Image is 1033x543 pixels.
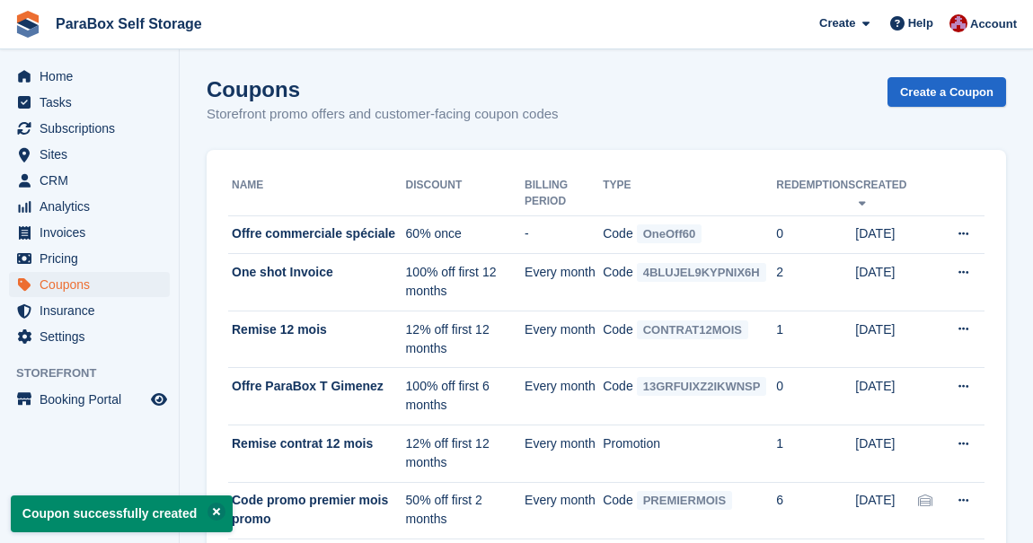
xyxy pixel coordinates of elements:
[525,425,603,483] td: Every month
[207,104,559,125] p: Storefront promo offers and customer-facing coupon codes
[9,168,170,193] a: menu
[40,246,147,271] span: Pricing
[525,311,603,368] td: Every month
[228,215,406,254] td: Offre commerciale spéciale
[603,171,776,216] th: Type
[406,482,525,539] td: 50% off first 2 months
[525,482,603,539] td: Every month
[855,179,906,207] a: Created
[776,311,855,368] td: 1
[637,224,702,243] span: OneOff60
[637,377,767,396] span: 13GRFUIXZ2IKWNSP
[9,64,170,89] a: menu
[776,171,855,216] th: Redemptions
[40,324,147,349] span: Settings
[40,387,147,412] span: Booking Portal
[9,272,170,297] a: menu
[603,215,776,254] td: Code
[970,15,1017,33] span: Account
[855,425,918,483] td: [DATE]
[525,254,603,311] td: Every month
[228,482,406,539] td: Code promo premier mois promo
[637,263,766,282] span: 4BLUJEL9KYPNIX6H
[637,491,732,510] span: PREMIERMOIS
[406,215,525,254] td: 60% once
[406,311,525,368] td: 12% off first 12 months
[228,425,406,483] td: Remise contrat 12 mois
[637,320,748,339] span: CONTRAT12MOIS
[49,9,209,39] a: ParaBox Self Storage
[9,194,170,219] a: menu
[9,246,170,271] a: menu
[40,298,147,323] span: Insurance
[406,254,525,311] td: 100% off first 12 months
[776,425,855,483] td: 1
[228,368,406,425] td: Offre ParaBox T Gimenez
[40,64,147,89] span: Home
[16,364,179,382] span: Storefront
[855,254,918,311] td: [DATE]
[855,482,918,539] td: [DATE]
[9,298,170,323] a: menu
[40,142,147,167] span: Sites
[855,311,918,368] td: [DATE]
[603,311,776,368] td: Code
[40,90,147,115] span: Tasks
[228,311,406,368] td: Remise 12 mois
[855,215,918,254] td: [DATE]
[949,14,967,32] img: Yan Grandjean
[908,14,933,32] span: Help
[40,272,147,297] span: Coupons
[228,171,406,216] th: Name
[819,14,855,32] span: Create
[9,116,170,141] a: menu
[9,324,170,349] a: menu
[207,77,559,101] h1: Coupons
[14,11,41,38] img: stora-icon-8386f47178a22dfd0bd8f6a31ec36ba5ce8667c1dd55bd0f319d3a0aa187defe.svg
[776,368,855,425] td: 0
[148,389,170,410] a: Preview store
[776,254,855,311] td: 2
[525,215,603,254] td: -
[603,482,776,539] td: Code
[40,168,147,193] span: CRM
[406,368,525,425] td: 100% off first 6 months
[887,77,1006,107] a: Create a Coupon
[9,220,170,245] a: menu
[9,90,170,115] a: menu
[406,425,525,483] td: 12% off first 12 months
[40,220,147,245] span: Invoices
[228,254,406,311] td: One shot Invoice
[11,495,233,532] p: Coupon successfully created
[603,368,776,425] td: Code
[776,215,855,254] td: 0
[776,482,855,539] td: 6
[525,171,603,216] th: Billing Period
[40,116,147,141] span: Subscriptions
[603,254,776,311] td: Code
[9,387,170,412] a: menu
[40,194,147,219] span: Analytics
[406,171,525,216] th: Discount
[603,425,776,483] td: Promotion
[525,368,603,425] td: Every month
[9,142,170,167] a: menu
[855,368,918,425] td: [DATE]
